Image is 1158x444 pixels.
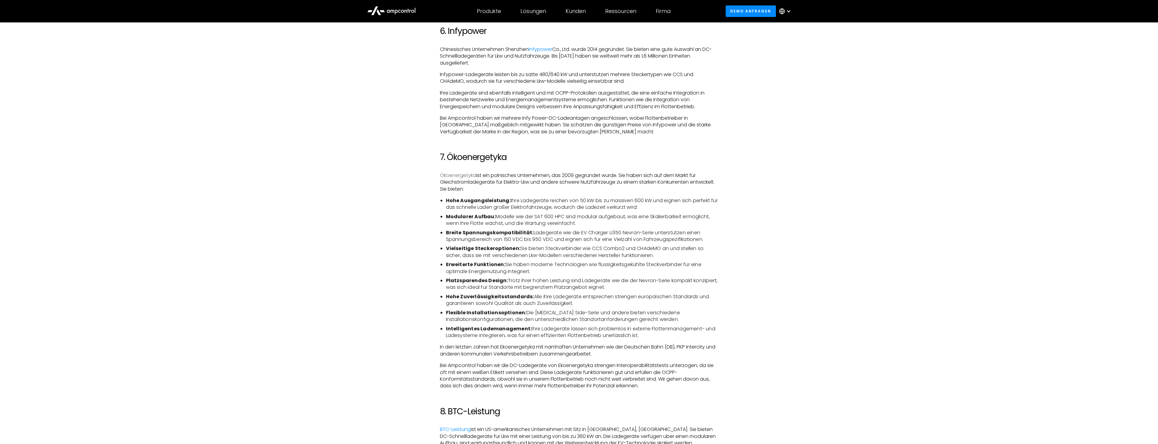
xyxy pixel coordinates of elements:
li: Die [MEDICAL_DATA] Side-Serie und andere bieten verschiedene Installationskonfigurationen, die de... [446,309,718,323]
strong: Breite Spannungskompatibilität: [446,229,534,236]
li: Sie bieten Steckverbinder wie CCS Combo2 und CHAdeMO an und stellen so sicher, dass sie mit versc... [446,245,718,259]
strong: Intelligentes Lademanagement: [446,325,532,332]
div: Lösungen [520,8,546,15]
h2: 8. BTC-Leistung [440,406,718,417]
li: Ladegeräte wie die EV Charger U350 Nevron-Serie unterstützen einen Spannungsbereich von 150 VDC b... [446,229,718,243]
p: Infypower-Ladegeräte leisten bis zu satte 480/640 kW und unterstützen mehrere Steckertypen wie CC... [440,71,718,85]
strong: Hohe Ausgangsleistung: [446,197,511,204]
div: Produkte [477,8,501,15]
div: Kunden [566,8,586,15]
strong: Flexible Installationsoptionen: [446,309,526,316]
p: ist ein polnisches Unternehmen, das 2009 gegründet wurde. Sie haben sich auf dem Markt für Gleich... [440,172,718,192]
li: Modelle wie der SAT 600 HPC sind modular aufgebaut, was eine Skalierbarkeit ermöglicht, wenn Ihre... [446,213,718,227]
div: Ressourcen [605,8,636,15]
li: Ihre Ladegeräte reichen von 50 kW bis zu massiven 600 kW und eignen sich perfekt für das schnelle... [446,197,718,211]
li: Ihre Ladegeräte lassen sich problemlos in externe Flottenmanagement- und Ladesysteme integrieren,... [446,325,718,339]
h2: 7. Ökoenergetyka [440,152,718,162]
strong: Hohe Zuverlässigkeitsstandards: [446,293,534,300]
a: BTC-Leistung [440,426,471,433]
p: Bei Ampcontrol haben wir die DC-Ladegeräte von Ekoenergetyka strengen Interoperabilitätstests unt... [440,362,718,389]
li: Alle ihre Ladegeräte entsprechen strengen europäischen Standards und garantieren sowohl Qualität ... [446,293,718,307]
p: In den letzten Jahren hat Ekoenergetyka mit namhaften Unternehmen wie der Deutschen Bahn (DB), PK... [440,344,718,357]
li: Sie haben moderne Technologien wie flüssigkeitsgekühlte Steckverbinder für eine optimale Energien... [446,261,718,275]
strong: Vielseitige Steckeroptionen: [446,245,521,252]
p: Chinesisches Unternehmen Shenzhen Co., Ltd. wurde 2014 gegründet. Sie bieten eine gute Auswahl an... [440,46,718,66]
li: Trotz ihrer hohen Leistung sind Ladegeräte wie die der Nevron-Serie kompakt konzipiert, was sich ... [446,277,718,291]
a: Infypower [529,46,552,53]
strong: Erweiterte Funktionen: [446,261,505,268]
strong: Modularer Aufbau: [446,213,496,220]
h2: 6. Infypower [440,26,718,36]
strong: Platzsparendes Design: [446,277,508,284]
p: Bei Ampcontrol haben wir mehrere Infy Power-DC-Ladeanlagen angeschlossen, wobei Flottenbetreiber ... [440,115,718,135]
a: Demo anfragen [726,5,776,17]
p: Ihre Ladegeräte sind ebenfalls intelligent und mit OCPP-Protokollen ausgestattet, die eine einfac... [440,90,718,110]
div: Firma [656,8,671,15]
a: Ökoenergetyka [440,172,476,179]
